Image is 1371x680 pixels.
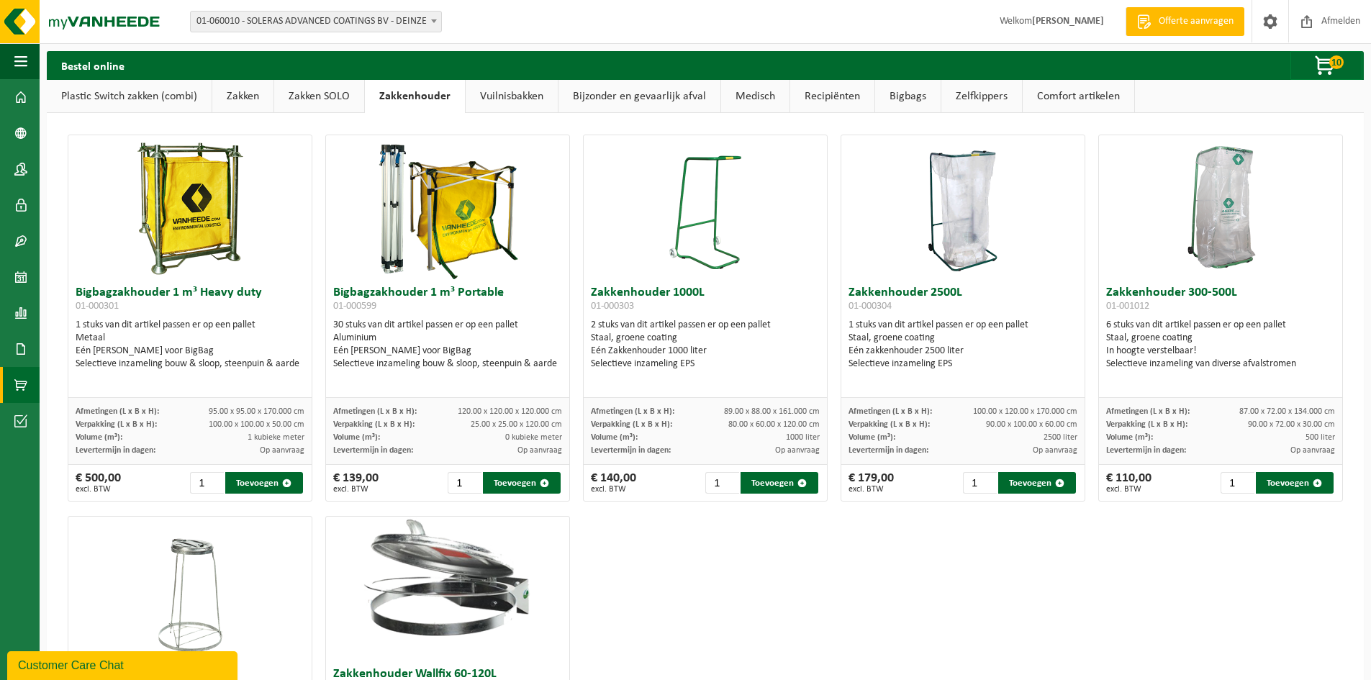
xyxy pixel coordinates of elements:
a: Recipiënten [790,80,874,113]
h3: Bigbagzakhouder 1 m³ Heavy duty [76,286,304,315]
span: excl. BTW [1106,485,1151,494]
span: 80.00 x 60.00 x 120.00 cm [728,420,820,429]
div: Eén Zakkenhouder 1000 liter [591,345,820,358]
div: Metaal [76,332,304,345]
span: Levertermijn in dagen: [333,446,413,455]
span: Verpakking (L x B x H): [333,420,415,429]
div: Selectieve inzameling EPS [849,358,1077,371]
button: Toevoegen [998,472,1076,494]
span: Volume (m³): [76,433,122,442]
div: Staal, groene coating [1106,332,1335,345]
span: Offerte aanvragen [1155,14,1237,29]
h3: Zakkenhouder 300-500L [1106,286,1335,315]
span: 01-060010 - SOLERAS ADVANCED COATINGS BV - DEINZE [191,12,441,32]
iframe: chat widget [7,648,240,680]
div: Selectieve inzameling EPS [591,358,820,371]
div: 30 stuks van dit artikel passen er op een pallet [333,319,562,371]
div: € 110,00 [1106,472,1151,494]
div: Selectieve inzameling bouw & sloop, steenpuin & aarde [76,358,304,371]
span: 01-000303 [591,301,634,312]
div: € 179,00 [849,472,894,494]
a: Zakken SOLO [274,80,364,113]
div: Eén [PERSON_NAME] voor BigBag [76,345,304,358]
span: excl. BTW [849,485,894,494]
span: Levertermijn in dagen: [1106,446,1186,455]
img: 01-001012 [1149,135,1293,279]
h3: Bigbagzakhouder 1 m³ Portable [333,286,562,315]
span: Op aanvraag [1290,446,1335,455]
h3: Zakkenhouder 2500L [849,286,1077,315]
span: Op aanvraag [517,446,562,455]
span: 89.00 x 88.00 x 161.000 cm [724,407,820,416]
span: 1 kubieke meter [248,433,304,442]
span: 01-000301 [76,301,119,312]
span: excl. BTW [591,485,636,494]
span: Op aanvraag [775,446,820,455]
span: Verpakking (L x B x H): [1106,420,1187,429]
span: Afmetingen (L x B x H): [1106,407,1190,416]
div: Aluminium [333,332,562,345]
span: 90.00 x 72.00 x 30.00 cm [1248,420,1335,429]
div: Staal, groene coating [591,332,820,345]
span: 01-000599 [333,301,376,312]
span: 01-060010 - SOLERAS ADVANCED COATINGS BV - DEINZE [190,11,442,32]
button: Toevoegen [225,472,303,494]
div: Eén zakkenhouder 2500 liter [849,345,1077,358]
span: Verpakking (L x B x H): [591,420,672,429]
div: € 500,00 [76,472,121,494]
span: 100.00 x 100.00 x 50.00 cm [209,420,304,429]
div: € 140,00 [591,472,636,494]
span: 2500 liter [1044,433,1077,442]
span: 0 kubieke meter [505,433,562,442]
span: Volume (m³): [591,433,638,442]
strong: [PERSON_NAME] [1032,16,1104,27]
a: Plastic Switch zakken (combi) [47,80,212,113]
div: € 139,00 [333,472,379,494]
span: Volume (m³): [1106,433,1153,442]
span: 01-001012 [1106,301,1149,312]
span: Op aanvraag [1033,446,1077,455]
a: Bijzonder en gevaarlijk afval [558,80,720,113]
a: Bigbags [875,80,941,113]
span: Verpakking (L x B x H): [849,420,930,429]
img: 01-000306 [154,517,226,661]
img: 01-000303 [669,135,741,279]
span: 100.00 x 120.00 x 170.000 cm [973,407,1077,416]
span: 25.00 x 25.00 x 120.00 cm [471,420,562,429]
span: Afmetingen (L x B x H): [591,407,674,416]
a: Zakken [212,80,273,113]
span: 95.00 x 95.00 x 170.000 cm [209,407,304,416]
a: Comfort artikelen [1023,80,1134,113]
span: Levertermijn in dagen: [591,446,671,455]
div: 2 stuks van dit artikel passen er op een pallet [591,319,820,371]
span: Op aanvraag [260,446,304,455]
span: excl. BTW [333,485,379,494]
a: Zelfkippers [941,80,1022,113]
a: Vuilnisbakken [466,80,558,113]
a: Offerte aanvragen [1126,7,1244,36]
img: 01-000307 [326,517,569,638]
span: 87.00 x 72.00 x 134.000 cm [1239,407,1335,416]
span: Afmetingen (L x B x H): [333,407,417,416]
span: Afmetingen (L x B x H): [76,407,159,416]
div: Staal, groene coating [849,332,1077,345]
input: 1 [705,472,739,494]
h3: Zakkenhouder 1000L [591,286,820,315]
a: Zakkenhouder [365,80,465,113]
div: Selectieve inzameling bouw & sloop, steenpuin & aarde [333,358,562,371]
input: 1 [190,472,224,494]
span: Levertermijn in dagen: [849,446,928,455]
span: Verpakking (L x B x H): [76,420,157,429]
input: 1 [1221,472,1254,494]
span: Volume (m³): [333,433,380,442]
div: Eén [PERSON_NAME] voor BigBag [333,345,562,358]
span: 120.00 x 120.00 x 120.000 cm [458,407,562,416]
button: Toevoegen [1256,472,1334,494]
button: Toevoegen [483,472,561,494]
span: excl. BTW [76,485,121,494]
div: 6 stuks van dit artikel passen er op een pallet [1106,319,1335,371]
input: 1 [963,472,997,494]
div: Selectieve inzameling van diverse afvalstromen [1106,358,1335,371]
div: 1 stuks van dit artikel passen er op een pallet [76,319,304,371]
